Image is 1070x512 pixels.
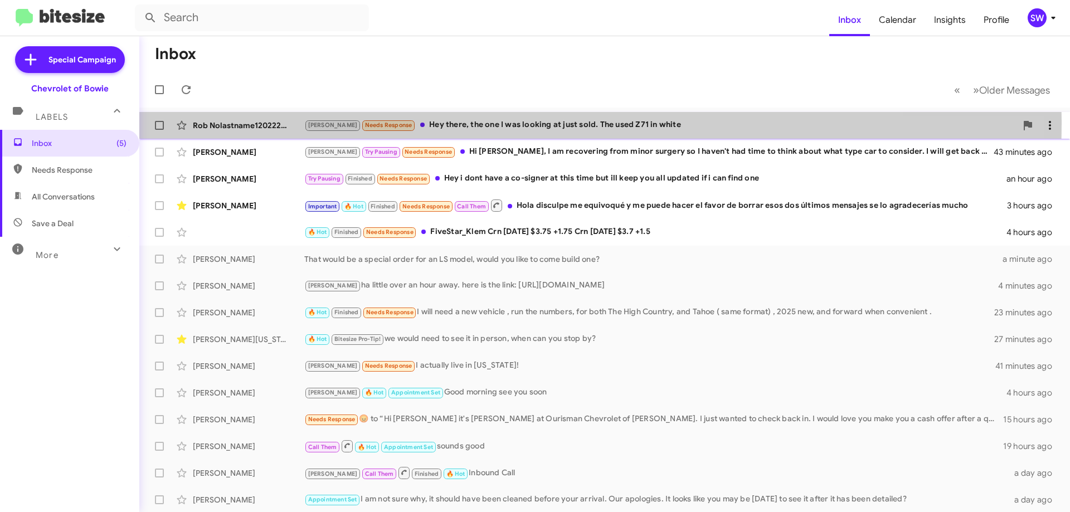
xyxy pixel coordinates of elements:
span: 🔥 Hot [365,389,384,396]
div: a day ago [1008,494,1061,505]
span: [PERSON_NAME] [308,389,358,396]
div: That would be a special order for an LS model, would you like to come build one? [304,253,1003,265]
div: FiveStar_Klem Crn [DATE] $3.75 +1.75 Crn [DATE] $3.7 +1.5 [304,226,1006,238]
div: [PERSON_NAME] [193,200,304,211]
span: Call Them [457,203,486,210]
span: Finished [415,470,439,477]
span: 🔥 Hot [308,309,327,316]
div: ha little over an hour away. here is the link: [URL][DOMAIN_NAME] [304,279,998,292]
span: « [954,83,960,97]
span: [PERSON_NAME] [308,470,358,477]
span: Try Pausing [365,148,397,155]
button: SW [1018,8,1058,27]
div: [PERSON_NAME] [193,441,304,452]
div: [PERSON_NAME] [193,253,304,265]
span: [PERSON_NAME] [308,362,358,369]
span: [PERSON_NAME] [308,282,358,289]
span: Try Pausing [308,175,341,182]
div: Hey there, the one I was looking at just sold. The used Z71 in white [304,119,1016,131]
span: Needs Response [365,362,412,369]
a: Profile [975,4,1018,36]
div: [PERSON_NAME] [193,467,304,479]
span: Appointment Set [391,389,440,396]
div: Hey i dont have a co-signer at this time but ill keep you all updated if i can find one [304,172,1006,185]
a: Insights [925,4,975,36]
div: [PERSON_NAME] [193,387,304,398]
span: Finished [334,309,359,316]
span: More [36,250,59,260]
div: we would need to see it in person, when can you stop by? [304,333,994,345]
a: Calendar [870,4,925,36]
div: [PERSON_NAME] [193,494,304,505]
span: Needs Response [380,175,427,182]
span: Needs Response [32,164,127,175]
div: [PERSON_NAME][US_STATE] [193,334,304,345]
span: 🔥 Hot [308,335,327,343]
span: 🔥 Hot [446,470,465,477]
div: 43 minutes ago [994,147,1061,158]
span: Important [308,203,337,210]
div: Chevrolet of Bowie [31,83,109,94]
span: 🔥 Hot [344,203,363,210]
div: SW [1028,8,1047,27]
span: Appointment Set [308,496,357,503]
div: [PERSON_NAME] [193,147,304,158]
div: Good morning see you soon [304,386,1006,399]
span: Needs Response [308,416,356,423]
div: [PERSON_NAME] [193,173,304,184]
div: ​😡​ to “ Hi [PERSON_NAME] it's [PERSON_NAME] at Ourisman Chevrolet of [PERSON_NAME]. I just wante... [304,413,1003,426]
span: Needs Response [366,309,414,316]
div: [PERSON_NAME] [193,307,304,318]
div: Inbound Call [304,466,1008,480]
span: 🔥 Hot [308,228,327,236]
div: 4 hours ago [1006,387,1061,398]
div: [PERSON_NAME] [193,360,304,372]
span: 🔥 Hot [358,443,377,451]
span: Needs Response [402,203,450,210]
span: Finished [334,228,359,236]
div: Hola disculpe me equivoqué y me puede hacer el favor de borrar esos dos últimos mensajes se lo ag... [304,198,1007,212]
div: a minute ago [1003,253,1061,265]
span: Needs Response [366,228,414,236]
span: Needs Response [365,121,412,129]
span: Finished [348,175,372,182]
span: Special Campaign [48,54,116,65]
span: Inbox [32,138,127,149]
div: sounds good [304,439,1003,453]
div: a day ago [1008,467,1061,479]
span: » [973,83,979,97]
span: Call Them [365,470,394,477]
div: 3 hours ago [1007,200,1061,211]
div: Rob Nolastname120222392 [193,120,304,131]
button: Next [966,79,1057,101]
div: 15 hours ago [1003,414,1061,425]
a: Special Campaign [15,46,125,73]
span: Needs Response [405,148,452,155]
div: I am not sure why, it should have been cleaned before your arrival. Our apologies. It looks like ... [304,493,1008,506]
input: Search [135,4,369,31]
div: 4 minutes ago [998,280,1061,291]
button: Previous [947,79,967,101]
span: [PERSON_NAME] [308,121,358,129]
span: Older Messages [979,84,1050,96]
h1: Inbox [155,45,196,63]
span: Labels [36,112,68,122]
span: Appointment Set [384,443,433,451]
div: Hi [PERSON_NAME], I am recovering from minor surgery so I haven't had time to think about what ty... [304,145,994,158]
span: Call Them [308,443,337,451]
div: 27 minutes ago [994,334,1061,345]
span: Save a Deal [32,218,74,229]
div: 41 minutes ago [995,360,1061,372]
div: 4 hours ago [1006,227,1061,238]
span: [PERSON_NAME] [308,148,358,155]
div: an hour ago [1006,173,1061,184]
a: Inbox [829,4,870,36]
nav: Page navigation example [948,79,1057,101]
div: 23 minutes ago [994,307,1061,318]
span: All Conversations [32,191,95,202]
span: Finished [371,203,395,210]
